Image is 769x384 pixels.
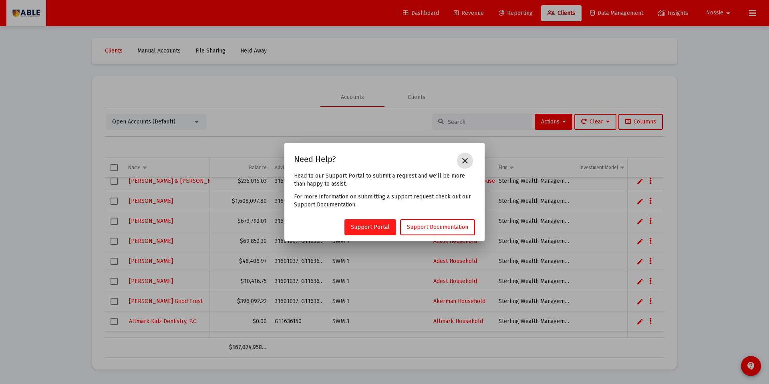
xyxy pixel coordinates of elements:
mat-icon: close [460,156,470,166]
span: Support Documentation [407,224,468,230]
a: Support Portal [344,219,396,235]
a: Support Documentation [400,219,475,235]
h2: Need Help? [294,153,336,166]
p: For more information on submitting a support request check out our Support Documentation. [294,193,475,209]
p: Head to our Support Portal to submit a request and we'll be more than happy to assist. [294,172,475,188]
span: Support Portal [351,224,390,230]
